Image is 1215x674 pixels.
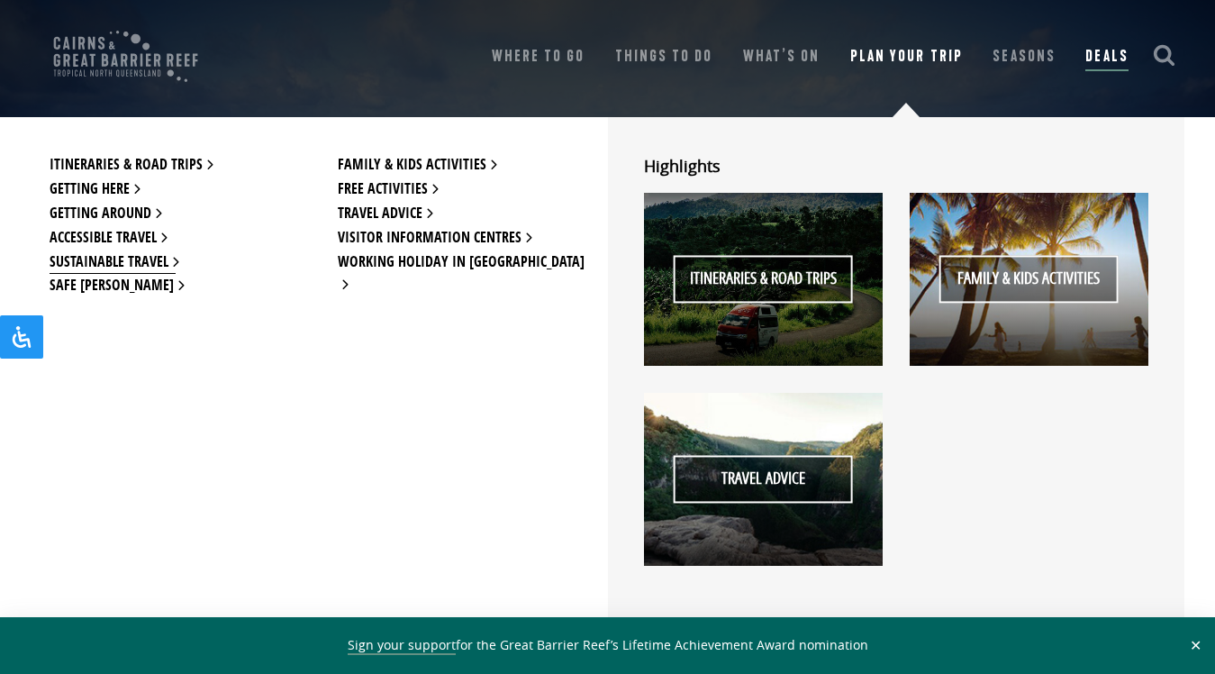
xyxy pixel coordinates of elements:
[910,193,1148,366] a: Family & Kids Activities
[50,153,210,178] a: Itineraries & Road Trips
[674,456,853,504] span: Travel Advice
[348,636,456,655] a: Sign your support
[492,44,585,69] a: Where To Go
[644,393,883,566] a: Travel Advice
[850,44,963,69] a: Plan Your Trip
[338,202,430,226] a: Travel Advice
[41,18,211,95] img: CGBR-TNQ_dual-logo.svg
[338,250,590,298] a: Working Holiday in [GEOGRAPHIC_DATA]
[644,193,883,366] a: Itineraries & Road Trips
[50,250,176,275] a: Sustainable Travel
[1185,637,1206,653] button: Close
[939,256,1119,304] span: Family & Kids Activities
[338,178,435,202] a: Free Activities
[50,178,137,202] a: Getting Here
[1085,44,1128,71] a: Deals
[674,256,853,304] span: Itineraries & Road Trips
[50,226,164,250] a: Accessible Travel
[11,326,32,348] svg: Open Accessibility Panel
[50,202,159,226] a: Getting Around
[50,274,181,298] a: Safe [PERSON_NAME]
[338,226,529,250] a: Visitor Information Centres
[615,44,712,69] a: Things To Do
[743,44,820,69] a: What’s On
[338,153,494,178] a: Family & Kids Activities
[993,44,1055,69] a: Seasons
[348,636,868,655] span: for the Great Barrier Reef’s Lifetime Achievement Award nomination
